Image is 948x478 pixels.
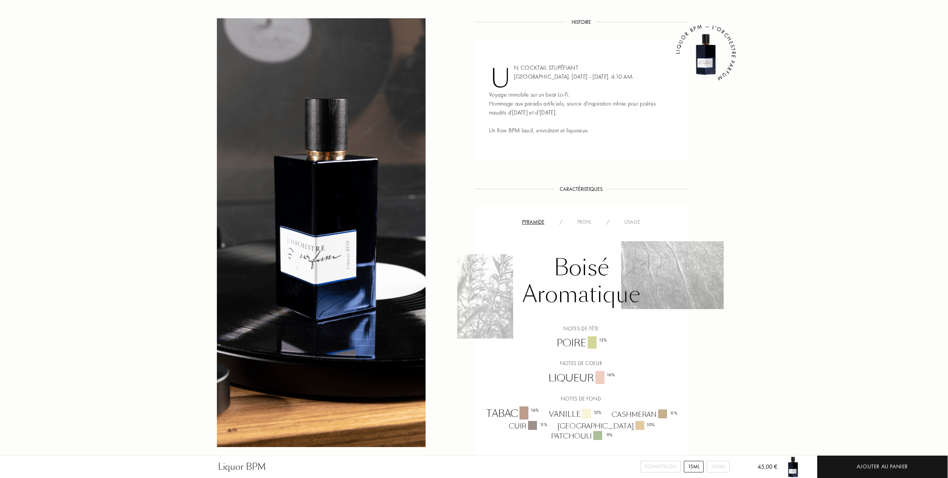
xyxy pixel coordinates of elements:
div: 11 % [540,421,547,428]
div: 16 % [607,371,615,378]
div: Echantillon [641,461,681,472]
img: Liquor BPM [782,456,804,478]
div: Usage [617,218,648,226]
img: KUWBKGYKJBHB6_2.png [457,254,513,339]
div: / [599,218,617,226]
div: 12 % [594,409,601,416]
div: Liqueur [543,371,619,386]
div: Poire [551,336,612,350]
div: Liquor BPM [218,460,266,474]
div: 15mL [684,461,704,472]
div: / [552,218,570,226]
div: 45,00 € [746,462,777,478]
div: 100mL [707,461,730,472]
div: Boisé Aromatique [480,251,683,315]
div: Notes de coeur [480,359,683,367]
div: Vanille [543,409,606,420]
div: 16 % [531,407,539,413]
div: UN COCKTAIL STUPÉFIANT [GEOGRAPHIC_DATA]. [DATE] - [DATE]. 4:10 AM. Voyage immobile sur un beat L... [474,39,688,159]
div: Cashmeran [606,409,682,419]
div: Notes de tête [480,325,683,333]
div: Notes de fond [480,395,683,403]
div: 10 % [647,421,655,428]
div: [GEOGRAPHIC_DATA] [552,421,659,431]
img: KUWBKGYKJBHB6_1.png [621,241,724,309]
div: Patchouli [546,431,617,441]
div: Profil [570,218,599,226]
div: Ajouter au panier [857,462,908,471]
div: 9 % [607,431,613,438]
div: Cuir [503,421,552,431]
div: 15 % [599,337,607,343]
div: 11 % [670,410,677,416]
div: Tabac [481,406,543,421]
div: Pyramide [515,218,552,226]
img: Liquor BPM [683,32,728,76]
